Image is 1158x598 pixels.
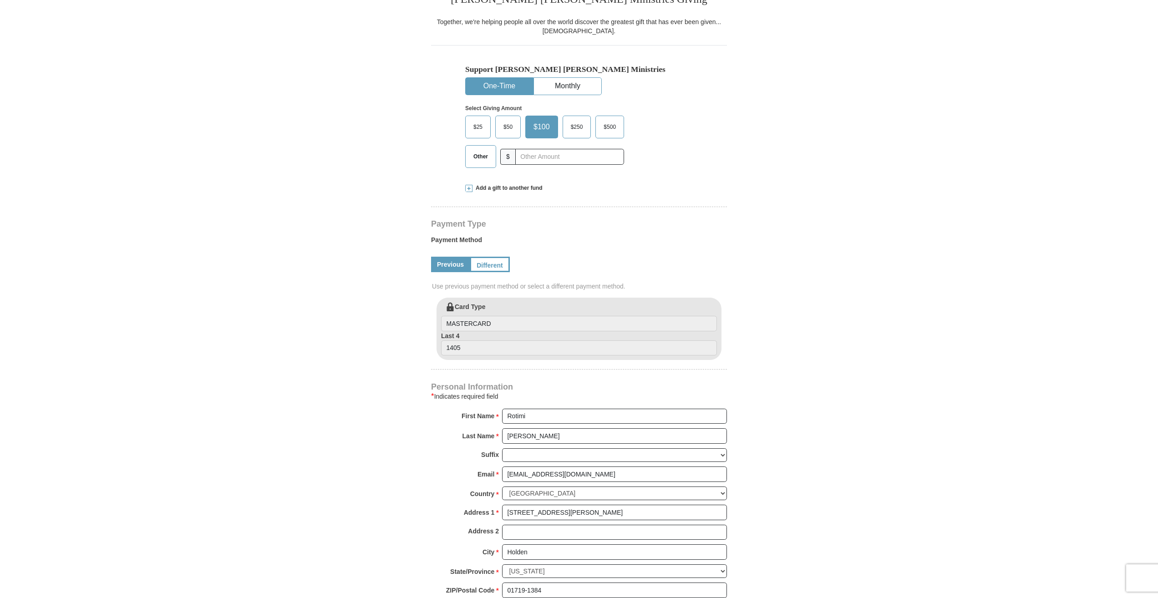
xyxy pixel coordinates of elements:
[534,78,601,95] button: Monthly
[431,235,727,249] label: Payment Method
[441,340,717,356] input: Last 4
[477,468,494,481] strong: Email
[431,391,727,402] div: Indicates required field
[566,120,588,134] span: $250
[431,17,727,35] div: Together, we're helping people all over the world discover the greatest gift that has ever been g...
[446,584,495,597] strong: ZIP/Postal Code
[470,487,495,500] strong: Country
[469,120,487,134] span: $25
[500,149,516,165] span: $
[466,78,533,95] button: One-Time
[529,120,554,134] span: $100
[499,120,517,134] span: $50
[465,65,693,74] h5: Support [PERSON_NAME] [PERSON_NAME] Ministries
[441,316,717,331] input: Card Type
[515,149,624,165] input: Other Amount
[482,546,494,558] strong: City
[481,448,499,461] strong: Suffix
[431,220,727,228] h4: Payment Type
[441,302,717,331] label: Card Type
[462,410,494,422] strong: First Name
[441,331,717,356] label: Last 4
[432,282,728,291] span: Use previous payment method or select a different payment method.
[431,383,727,390] h4: Personal Information
[462,430,495,442] strong: Last Name
[472,184,543,192] span: Add a gift to another fund
[468,525,499,537] strong: Address 2
[469,150,493,163] span: Other
[470,257,510,272] a: Different
[599,120,620,134] span: $500
[450,565,494,578] strong: State/Province
[465,105,522,111] strong: Select Giving Amount
[464,506,495,519] strong: Address 1
[431,257,470,272] a: Previous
